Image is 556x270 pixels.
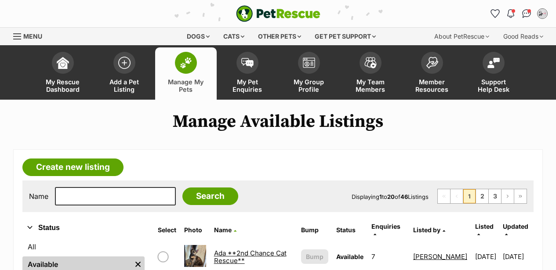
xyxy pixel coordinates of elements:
[487,58,500,68] img: help-desk-icon-fdf02630f3aa405de69fd3d07c3f3aa587a6932b1a1747fa1d2bba05be0121f9.svg
[228,78,267,93] span: My Pet Enquiries
[217,47,278,100] a: My Pet Enquiries
[182,187,238,205] input: Search
[29,192,48,200] label: Name
[298,220,332,241] th: Bump
[437,189,527,204] nav: Pagination
[154,220,180,241] th: Select
[428,28,495,45] div: About PetRescue
[32,47,94,100] a: My Rescue Dashboard
[371,223,400,237] a: Enquiries
[306,252,323,261] span: Bump
[214,226,236,234] a: Name
[476,189,488,203] a: Page 2
[155,47,217,100] a: Manage My Pets
[488,7,549,21] ul: Account quick links
[333,220,367,241] th: Status
[57,57,69,69] img: dashboard-icon-eb2f2d2d3e046f16d808141f083e7271f6b2e854fb5c12c21221c1fb7104beca.svg
[23,32,42,40] span: Menu
[217,28,251,45] div: Cats
[475,223,494,230] span: Listed
[301,249,328,264] button: Bump
[426,57,438,68] img: member-resources-icon-8e73f808a243e03378d46382f2149f9095a855e16c252ad45f914b54edf8863c.svg
[352,193,429,200] span: Displaying to of Listings
[413,226,445,234] a: Listed by
[105,78,144,93] span: Add a Pet Listing
[278,47,340,100] a: My Group Profile
[503,223,528,237] a: Updated
[241,58,254,68] img: pet-enquiries-icon-7e3ad2cf08bfb03b45e93fb7055b45f3efa6380592205ae92323e6603595dc1f.svg
[412,78,452,93] span: Member Resources
[303,58,315,68] img: group-profile-icon-3fa3cf56718a62981997c0bc7e787c4b2cf8bcc04b72c1350f741eb67cf2f40e.svg
[413,252,467,261] a: [PERSON_NAME]
[181,28,216,45] div: Dogs
[94,47,155,100] a: Add a Pet Listing
[488,7,502,21] a: Favourites
[214,249,287,265] a: Ada **2nd Chance Cat Rescue**
[538,9,547,18] img: Daniela profile pic
[180,57,192,68] img: manage-my-pets-icon-02211641906a0b7f246fdf0571729dbe1e7629f14944591b6c1af311fb30b64b.svg
[22,222,145,234] button: Status
[336,253,363,260] span: Available
[401,47,463,100] a: Member Resources
[43,78,83,93] span: My Rescue Dashboard
[522,9,531,18] img: chat-41dd97257d64d25036548639549fe6c8038ab92f7586957e7f3b1b290dea8141.svg
[475,223,494,237] a: Listed
[379,193,382,200] strong: 1
[504,7,518,21] button: Notifications
[489,189,501,203] a: Page 3
[387,193,395,200] strong: 20
[309,28,382,45] div: Get pet support
[118,57,131,69] img: add-pet-listing-icon-0afa8454b4691262ce3f59096e99ab1cd57d4a30225e0717b998d2c9b9846f56.svg
[13,28,48,43] a: Menu
[501,189,514,203] a: Next page
[364,57,377,68] img: team-members-icon-5396bd8760b3fe7c0b43da4ab00e1e3bb1a5d9ba89233759b79545d2d3fc5d0d.svg
[236,5,320,22] img: logo-e224e6f780fb5917bec1dbf3a21bbac754714ae5b6737aabdf751b685950b380.svg
[413,226,440,234] span: Listed by
[451,189,463,203] span: Previous page
[351,78,390,93] span: My Team Members
[252,28,307,45] div: Other pets
[340,47,401,100] a: My Team Members
[438,189,450,203] span: First page
[371,223,400,230] span: translation missing: en.admin.listings.index.attributes.enquiries
[22,158,124,176] a: Create new listing
[474,78,513,93] span: Support Help Desk
[507,9,514,18] img: notifications-46538b983faf8c2785f20acdc204bb7945ddae34d4c08c2a6579f10ce5e182be.svg
[520,7,534,21] a: Conversations
[497,28,549,45] div: Good Reads
[289,78,329,93] span: My Group Profile
[22,239,145,255] a: All
[236,5,320,22] a: PetRescue
[503,223,528,230] span: Updated
[535,7,549,21] button: My account
[514,189,527,203] a: Last page
[184,245,206,267] img: Ada **2nd Chance Cat Rescue**
[214,226,232,234] span: Name
[166,78,206,93] span: Manage My Pets
[181,220,210,241] th: Photo
[400,193,408,200] strong: 46
[463,47,524,100] a: Support Help Desk
[463,189,476,203] span: Page 1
